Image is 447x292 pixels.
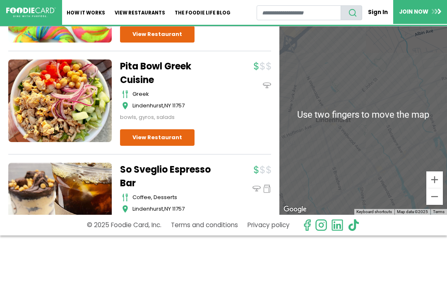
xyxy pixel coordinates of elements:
a: So Sveglio Espresso Bar [120,163,223,190]
button: Zoom out [426,188,443,205]
a: Privacy policy [248,218,290,232]
a: Terms and conditions [171,218,238,232]
span: Lindenhurst [132,205,163,213]
a: Sign In [362,5,393,19]
div: bowls, gyros, salads [120,113,223,121]
input: restaurant search [257,5,341,20]
button: search [341,5,362,20]
span: Map data ©2025 [397,209,428,214]
img: cutlery_icon.svg [122,90,128,98]
a: View Restaurant [120,129,195,146]
div: , [132,102,223,110]
a: Terms [433,209,445,214]
img: tiktok.svg [347,219,360,231]
div: , [132,205,223,213]
a: View Restaurant [120,26,195,43]
a: Open this area in Google Maps (opens a new window) [281,204,309,215]
span: NY [164,102,171,109]
img: cutlery_icon.svg [122,193,128,202]
span: 11757 [172,205,185,213]
img: Google [281,204,309,215]
a: Pita Bowl Greek Cuisine [120,59,223,87]
span: NY [164,205,171,213]
img: map_icon.svg [122,205,128,213]
img: dinein_icon.svg [263,81,271,90]
img: FoodieCard; Eat, Drink, Save, Donate [6,7,56,17]
span: 11757 [172,102,185,109]
svg: check us out on facebook [301,219,313,231]
img: dinein_icon.svg [252,185,261,193]
span: Lindenhurst [132,102,163,109]
img: linkedin.svg [331,219,344,231]
button: Zoom in [426,171,443,188]
div: coffee, desserts [132,193,223,202]
img: map_icon.svg [122,102,128,110]
img: pickup_icon.svg [263,185,271,193]
button: Keyboard shortcuts [356,209,392,215]
div: greek [132,90,223,98]
p: © 2025 Foodie Card, Inc. [87,218,161,232]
